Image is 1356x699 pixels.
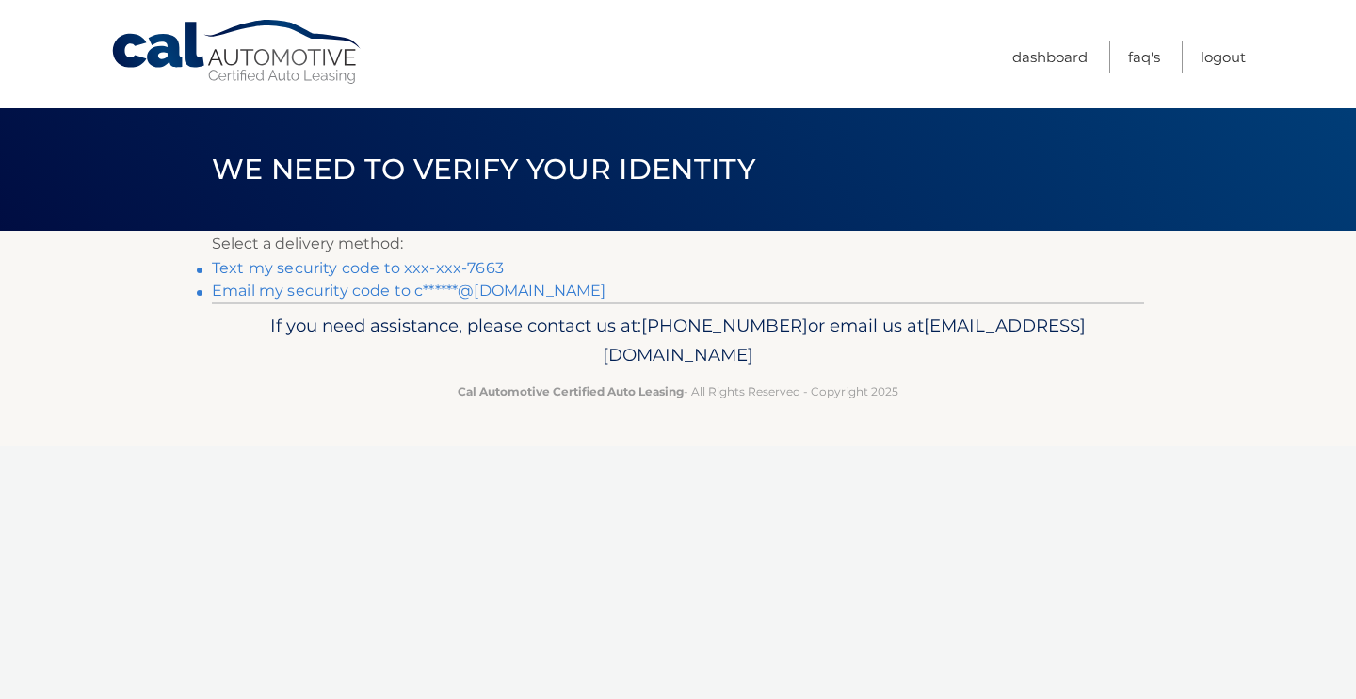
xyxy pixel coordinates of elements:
[212,259,504,277] a: Text my security code to xxx-xxx-7663
[1201,41,1246,73] a: Logout
[224,311,1132,371] p: If you need assistance, please contact us at: or email us at
[212,282,606,300] a: Email my security code to c******@[DOMAIN_NAME]
[212,231,1144,257] p: Select a delivery method:
[641,315,808,336] span: [PHONE_NUMBER]
[458,384,684,398] strong: Cal Automotive Certified Auto Leasing
[212,152,755,187] span: We need to verify your identity
[224,382,1132,401] p: - All Rights Reserved - Copyright 2025
[110,19,364,86] a: Cal Automotive
[1128,41,1160,73] a: FAQ's
[1012,41,1088,73] a: Dashboard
